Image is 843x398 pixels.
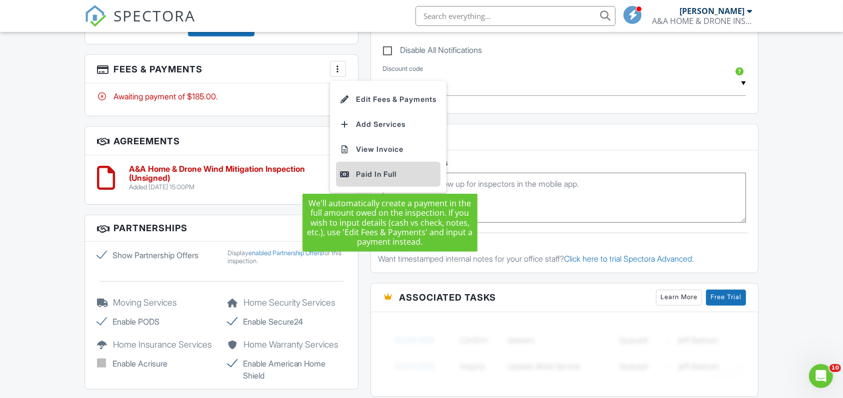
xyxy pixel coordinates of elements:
[227,298,346,308] h5: Home Security Services
[227,358,346,382] label: Enable American Home Shield
[371,124,758,150] h3: Notes
[383,320,746,387] img: blurred-tasks-251b60f19c3f713f9215ee2a18cbf2105fc2d72fcd585247cf5e9ec0c957c1dd.png
[129,165,329,182] h6: A&A Home & Drone Wind Mitigation Inspection (Unsigned)
[383,158,746,168] h5: Inspector Notes
[129,183,329,191] div: Added [DATE] 15:00PM
[383,64,423,73] label: Discount code
[84,5,106,27] img: The Best Home Inspection Software - Spectora
[97,316,215,328] label: Enable PODS
[227,340,346,350] h5: Home Warranty Services
[706,290,746,306] a: Free Trial
[97,298,215,308] h5: Moving Services
[378,243,751,253] div: Office Notes
[679,6,744,16] div: [PERSON_NAME]
[564,254,694,264] a: Click here to trial Spectora Advanced.
[84,13,195,34] a: SPECTORA
[383,45,482,58] label: Disable All Notifications
[829,364,841,372] span: 10
[652,16,752,26] div: A&A HOME & DRONE INSPECTIONS, LLC
[113,5,195,26] span: SPECTORA
[248,249,323,257] a: enabled Partnership Offers
[97,340,215,350] h5: Home Insurance Services
[97,91,346,102] div: Awaiting payment of $185.00.
[85,215,358,241] h3: Partnerships
[85,127,358,155] h3: Agreements
[378,253,751,264] p: Want timestamped internal notes for your office staff?
[399,291,496,304] span: Associated Tasks
[85,55,358,83] h3: Fees & Payments
[656,290,702,306] a: Learn More
[227,316,346,328] label: Enable Secure24
[97,358,215,370] label: Enable Acrisure
[129,165,329,191] a: A&A Home & Drone Wind Mitigation Inspection (Unsigned) Added [DATE] 15:00PM
[809,364,833,388] iframe: Intercom live chat
[97,249,215,261] label: Show Partnership Offers
[415,6,615,26] input: Search everything...
[227,249,346,265] div: Display for this inspection.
